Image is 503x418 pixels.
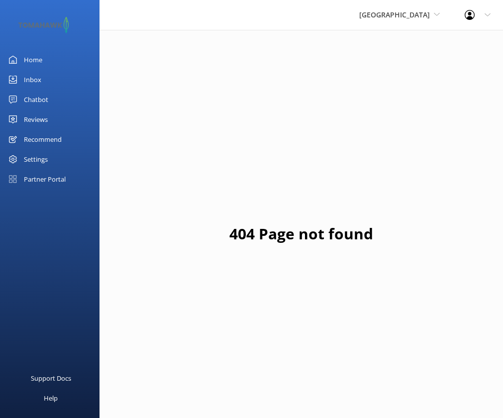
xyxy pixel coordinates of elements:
[24,129,62,149] div: Recommend
[31,368,71,388] div: Support Docs
[24,70,41,90] div: Inbox
[359,10,430,19] span: [GEOGRAPHIC_DATA]
[229,222,373,246] h1: 404 Page not found
[24,169,66,189] div: Partner Portal
[24,90,48,109] div: Chatbot
[24,149,48,169] div: Settings
[15,17,72,33] img: 2-1647550015.png
[24,50,42,70] div: Home
[44,388,58,408] div: Help
[24,109,48,129] div: Reviews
